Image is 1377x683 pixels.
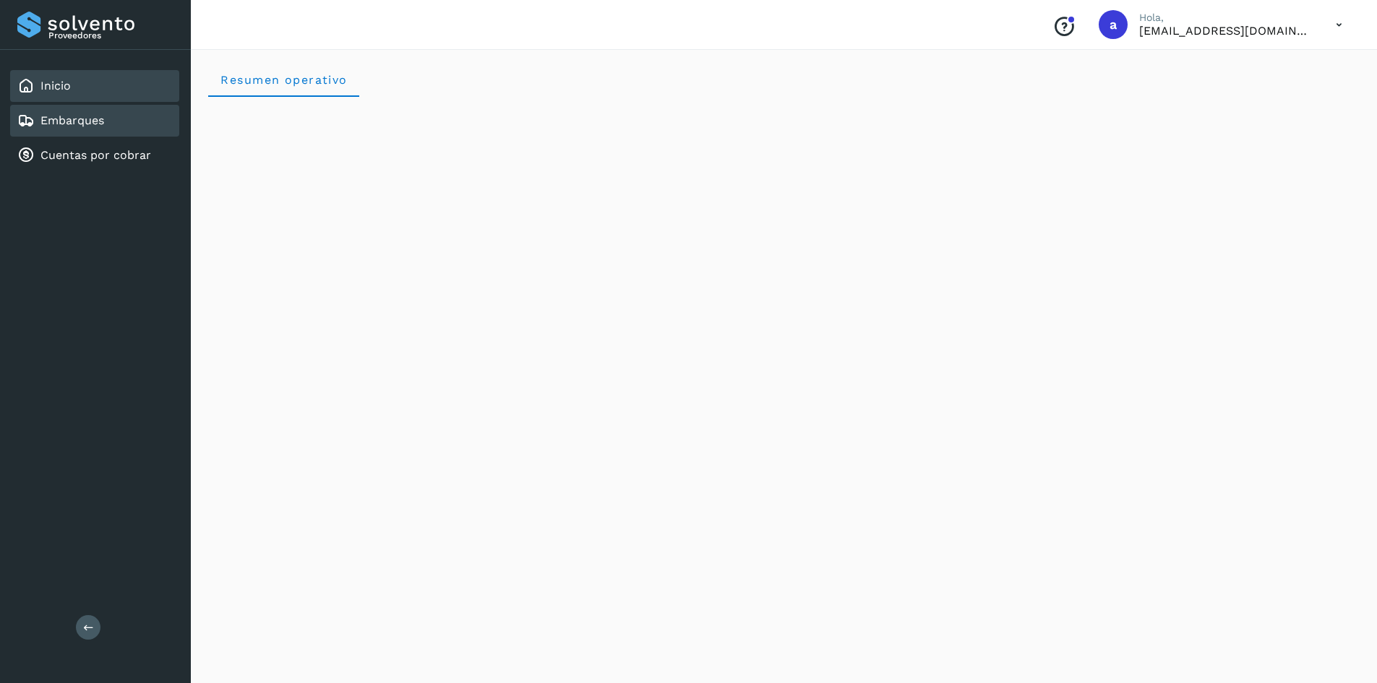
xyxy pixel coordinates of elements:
[220,73,348,87] span: Resumen operativo
[10,139,179,171] div: Cuentas por cobrar
[10,105,179,137] div: Embarques
[10,70,179,102] div: Inicio
[1139,24,1313,38] p: aux.facturacion@atpilot.mx
[40,79,71,93] a: Inicio
[1139,12,1313,24] p: Hola,
[40,148,151,162] a: Cuentas por cobrar
[48,30,173,40] p: Proveedores
[40,113,104,127] a: Embarques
